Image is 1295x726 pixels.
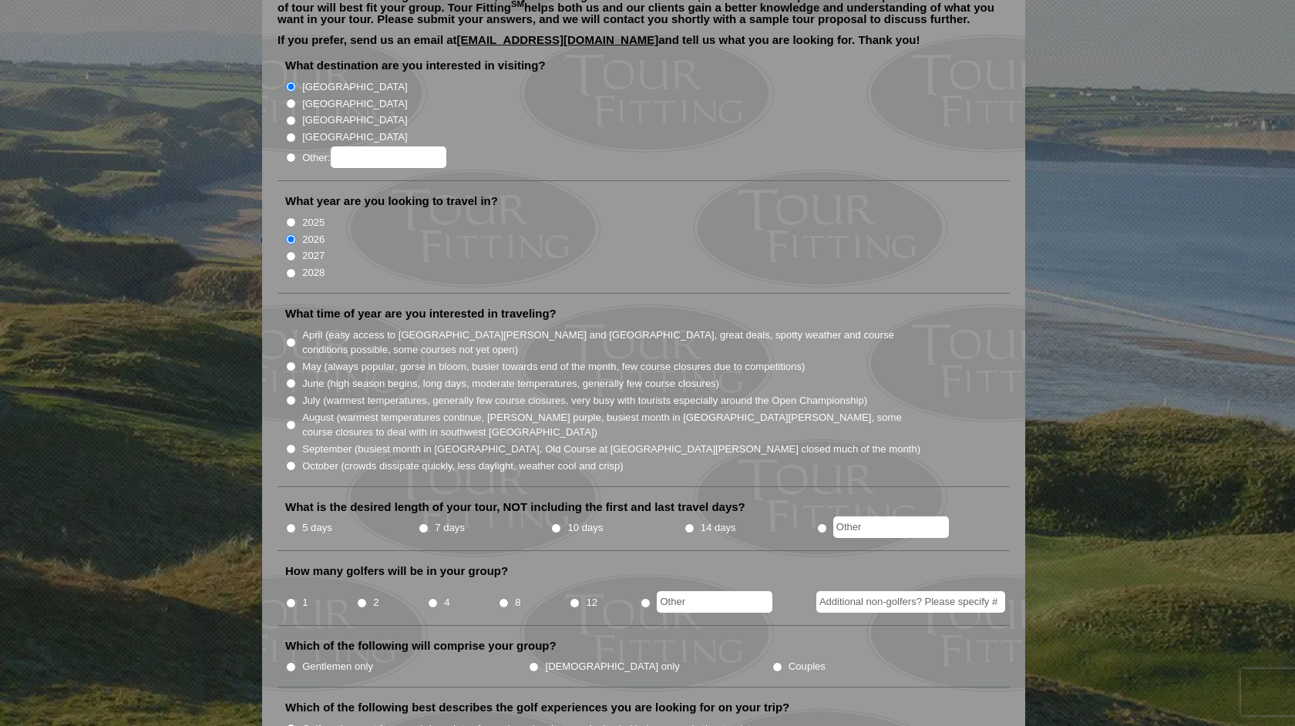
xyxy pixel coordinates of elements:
[285,700,789,715] label: Which of the following best describes the golf experiences you are looking for on your trip?
[568,520,604,536] label: 10 days
[657,591,772,613] input: Other
[302,232,325,247] label: 2026
[285,193,498,209] label: What year are you looking to travel in?
[285,499,745,515] label: What is the desired length of your tour, NOT including the first and last travel days?
[302,659,373,674] label: Gentlemen only
[444,595,449,610] label: 4
[302,459,624,474] label: October (crowds dissipate quickly, less daylight, weather cool and crisp)
[302,442,920,457] label: September (busiest month in [GEOGRAPHIC_DATA], Old Course at [GEOGRAPHIC_DATA][PERSON_NAME] close...
[302,359,805,375] label: May (always popular, gorse in bloom, busier towards end of the month, few course closures due to ...
[302,520,332,536] label: 5 days
[816,591,1005,613] input: Additional non-golfers? Please specify #
[285,563,508,579] label: How many golfers will be in your group?
[546,659,680,674] label: [DEMOGRAPHIC_DATA] only
[285,638,557,654] label: Which of the following will comprise your group?
[515,595,520,610] label: 8
[302,113,407,128] label: [GEOGRAPHIC_DATA]
[302,129,407,145] label: [GEOGRAPHIC_DATA]
[302,595,308,610] label: 1
[302,146,446,168] label: Other:
[302,79,407,95] label: [GEOGRAPHIC_DATA]
[302,328,922,358] label: April (easy access to [GEOGRAPHIC_DATA][PERSON_NAME] and [GEOGRAPHIC_DATA], great deals, spotty w...
[302,215,325,230] label: 2025
[373,595,378,610] label: 2
[435,520,465,536] label: 7 days
[285,306,557,321] label: What time of year are you interested in traveling?
[302,376,719,392] label: June (high season begins, long days, moderate temperatures, generally few course closures)
[302,96,407,112] label: [GEOGRAPHIC_DATA]
[302,410,922,440] label: August (warmest temperatures continue, [PERSON_NAME] purple, busiest month in [GEOGRAPHIC_DATA][P...
[302,393,867,408] label: July (warmest temperatures, generally few course closures, very busy with tourists especially aro...
[701,520,736,536] label: 14 days
[285,58,546,73] label: What destination are you interested in visiting?
[789,659,826,674] label: Couples
[331,146,446,168] input: Other:
[457,33,659,46] a: [EMAIL_ADDRESS][DOMAIN_NAME]
[302,248,325,264] label: 2027
[586,595,597,610] label: 12
[833,516,949,538] input: Other
[277,34,1010,57] p: If you prefer, send us an email at and tell us what you are looking for. Thank you!
[302,265,325,281] label: 2028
